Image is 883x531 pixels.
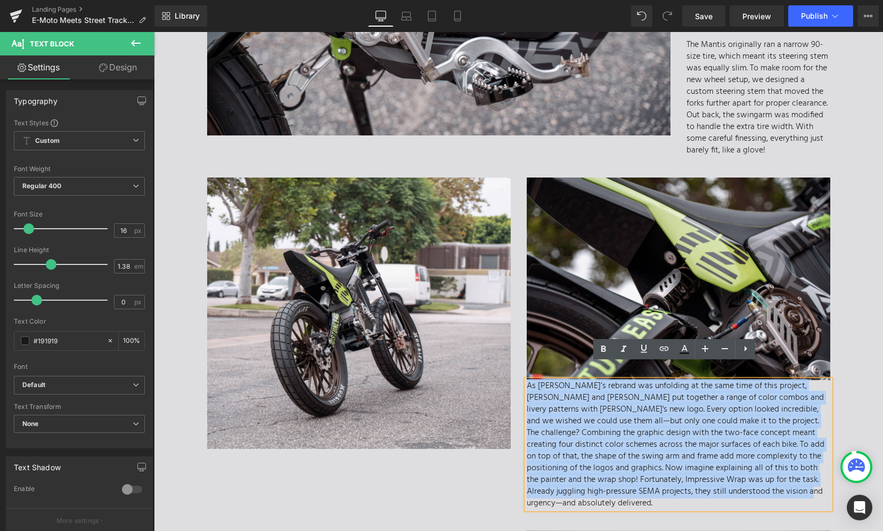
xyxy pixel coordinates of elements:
div: Letter Spacing [14,282,145,289]
button: Redo [657,5,678,27]
div: Open Intercom Messenger [847,495,872,520]
button: More [857,5,879,27]
b: None [22,420,39,428]
b: Regular 400 [22,182,62,190]
a: Desktop [368,5,394,27]
div: Line Height [14,246,145,254]
div: Font Weight [14,165,145,173]
button: Publish [788,5,853,27]
a: Laptop [394,5,419,27]
div: Enable [14,485,111,496]
a: Design [79,55,157,79]
span: px [134,299,143,305]
p: More settings [56,516,99,526]
span: Save [695,11,713,22]
span: Preview [742,11,771,22]
a: New Library [154,5,207,27]
i: Default [22,381,45,390]
div: Font Size [14,211,145,218]
input: Color [34,335,102,347]
a: Preview [730,5,784,27]
a: Landing Pages [32,5,154,14]
span: Text Block [30,39,74,48]
span: em [134,263,143,270]
span: Publish [801,12,828,20]
span: px [134,227,143,234]
div: Text Color [14,318,145,325]
span: E-Moto Meets Street Tracker - Rawrr Factory Race Work FAT TRACKER Concept [32,16,134,25]
div: Text Transform [14,403,145,411]
div: Font [14,363,145,371]
b: Custom [35,136,60,146]
a: Tablet [419,5,445,27]
span: Library [175,11,200,21]
p: As [PERSON_NAME]’s rebrand was unfolding at the same time of this project, [PERSON_NAME] and [PER... [373,348,676,477]
div: Text Shadow [14,457,61,472]
div: % [119,332,144,350]
div: Text Styles [14,118,145,127]
a: Mobile [445,5,470,27]
div: Typography [14,91,58,106]
button: Undo [631,5,652,27]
